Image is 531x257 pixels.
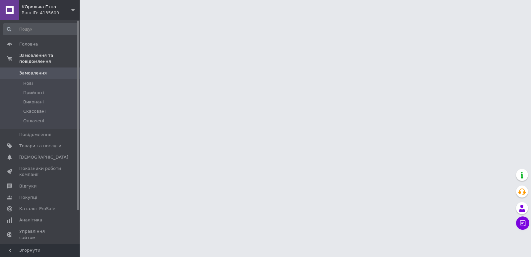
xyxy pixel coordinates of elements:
[22,10,80,16] div: Ваш ID: 4135609
[23,90,44,96] span: Прийняті
[3,23,78,35] input: Пошук
[19,70,47,76] span: Замовлення
[19,183,37,189] span: Відгуки
[23,80,33,86] span: Нові
[19,53,80,64] span: Замовлення та повідомлення
[22,4,71,10] span: КОролька Етно
[19,194,37,200] span: Покупці
[516,216,529,230] button: Чат з покупцем
[19,217,42,223] span: Аналітика
[19,132,51,138] span: Повідомлення
[19,154,68,160] span: [DEMOGRAPHIC_DATA]
[23,99,44,105] span: Виконані
[19,206,55,212] span: Каталог ProSale
[23,108,46,114] span: Скасовані
[19,41,38,47] span: Головна
[19,143,61,149] span: Товари та послуги
[19,228,61,240] span: Управління сайтом
[23,118,44,124] span: Оплачені
[19,166,61,178] span: Показники роботи компанії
